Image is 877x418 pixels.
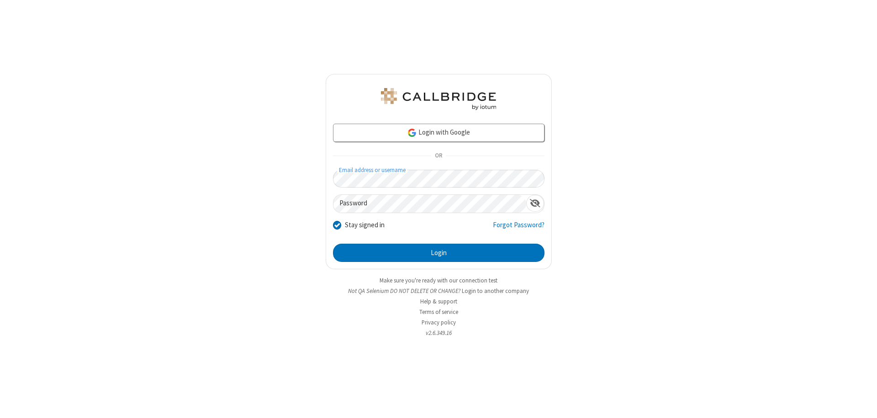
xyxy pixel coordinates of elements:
a: Login with Google [333,124,544,142]
a: Privacy policy [422,319,456,326]
div: Show password [526,195,544,212]
a: Forgot Password? [493,220,544,237]
a: Help & support [420,298,457,305]
img: google-icon.png [407,128,417,138]
input: Password [333,195,526,213]
li: v2.6.349.16 [326,329,552,337]
span: OR [431,150,446,162]
label: Stay signed in [345,220,385,230]
button: Login to another company [462,287,529,295]
a: Terms of service [419,308,458,316]
li: Not QA Selenium DO NOT DELETE OR CHANGE? [326,287,552,295]
a: Make sure you're ready with our connection test [380,277,497,284]
input: Email address or username [333,170,544,188]
img: QA Selenium DO NOT DELETE OR CHANGE [379,88,498,110]
button: Login [333,244,544,262]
